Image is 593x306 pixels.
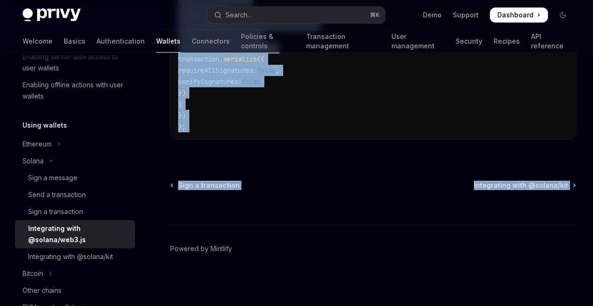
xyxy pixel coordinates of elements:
[170,244,232,253] a: Powered by Mintlify
[23,155,44,167] div: Solana
[531,30,570,53] a: API reference
[23,268,43,279] div: Bitcoin
[257,55,264,63] span: ({
[474,181,575,190] a: Integrating with @solana/kit
[64,30,85,53] a: Basics
[15,203,135,220] a: Sign a transaction
[23,30,53,53] a: Welcome
[28,223,129,245] div: Integrating with @solana/web3.js
[23,138,52,150] div: Ethereum
[219,55,223,63] span: .
[23,285,61,296] div: Other chains
[15,153,135,169] button: Toggle Solana section
[178,181,240,190] span: Sign a transaction
[456,30,482,53] a: Security
[23,79,129,102] div: Enabling offline actions with user wallets
[276,66,279,75] span: ,
[23,120,67,131] h5: Using wallets
[208,7,385,23] button: Open search
[15,76,135,105] a: Enabling offline actions with user wallets
[494,30,520,53] a: Recipes
[178,55,219,63] span: transaction
[15,136,135,153] button: Toggle Ethereum section
[391,30,444,53] a: User management
[178,89,186,97] span: })
[257,66,276,75] span: false
[28,172,77,184] div: Sign a message
[178,111,186,120] span: })
[171,181,240,190] a: Sign a transaction
[178,100,182,108] span: )
[497,10,533,20] span: Dashboard
[156,30,180,53] a: Wallets
[15,265,135,282] button: Toggle Bitcoin section
[490,8,548,23] a: Dashboard
[23,8,81,22] img: dark logo
[453,10,479,20] a: Support
[306,30,381,53] a: Transaction management
[192,30,230,53] a: Connectors
[15,220,135,248] a: Integrating with @solana/web3.js
[241,30,295,53] a: Policies & controls
[474,181,568,190] span: Integrating with @solana/kit
[225,9,252,21] div: Search...
[423,10,442,20] a: Demo
[370,11,380,19] span: ⌘ K
[178,66,257,75] span: requireAllSignatures:
[242,77,261,86] span: false
[223,55,257,63] span: serialize
[178,77,242,86] span: verifySignatures:
[28,206,83,217] div: Sign a transaction
[97,30,145,53] a: Authentication
[15,186,135,203] a: Send a transaction
[555,8,570,23] button: Toggle dark mode
[15,169,135,186] a: Sign a message
[15,248,135,265] a: Integrating with @solana/kit
[28,189,86,200] div: Send a transaction
[15,282,135,299] a: Other chains
[28,251,113,262] div: Integrating with @solana/kit
[178,122,186,131] span: );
